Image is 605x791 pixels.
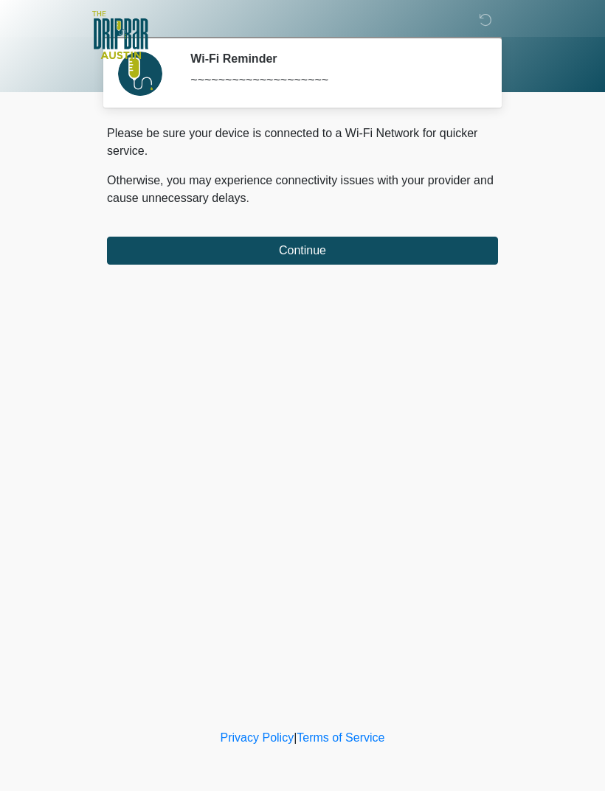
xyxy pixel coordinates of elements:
span: . [246,192,249,204]
a: Privacy Policy [221,731,294,744]
p: Otherwise, you may experience connectivity issues with your provider and cause unnecessary delays [107,172,498,207]
a: Terms of Service [297,731,384,744]
div: ~~~~~~~~~~~~~~~~~~~~ [190,72,476,89]
p: Please be sure your device is connected to a Wi-Fi Network for quicker service. [107,125,498,160]
img: The DRIPBaR - Austin The Domain Logo [92,11,148,59]
img: Agent Avatar [118,52,162,96]
a: | [294,731,297,744]
button: Continue [107,237,498,265]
